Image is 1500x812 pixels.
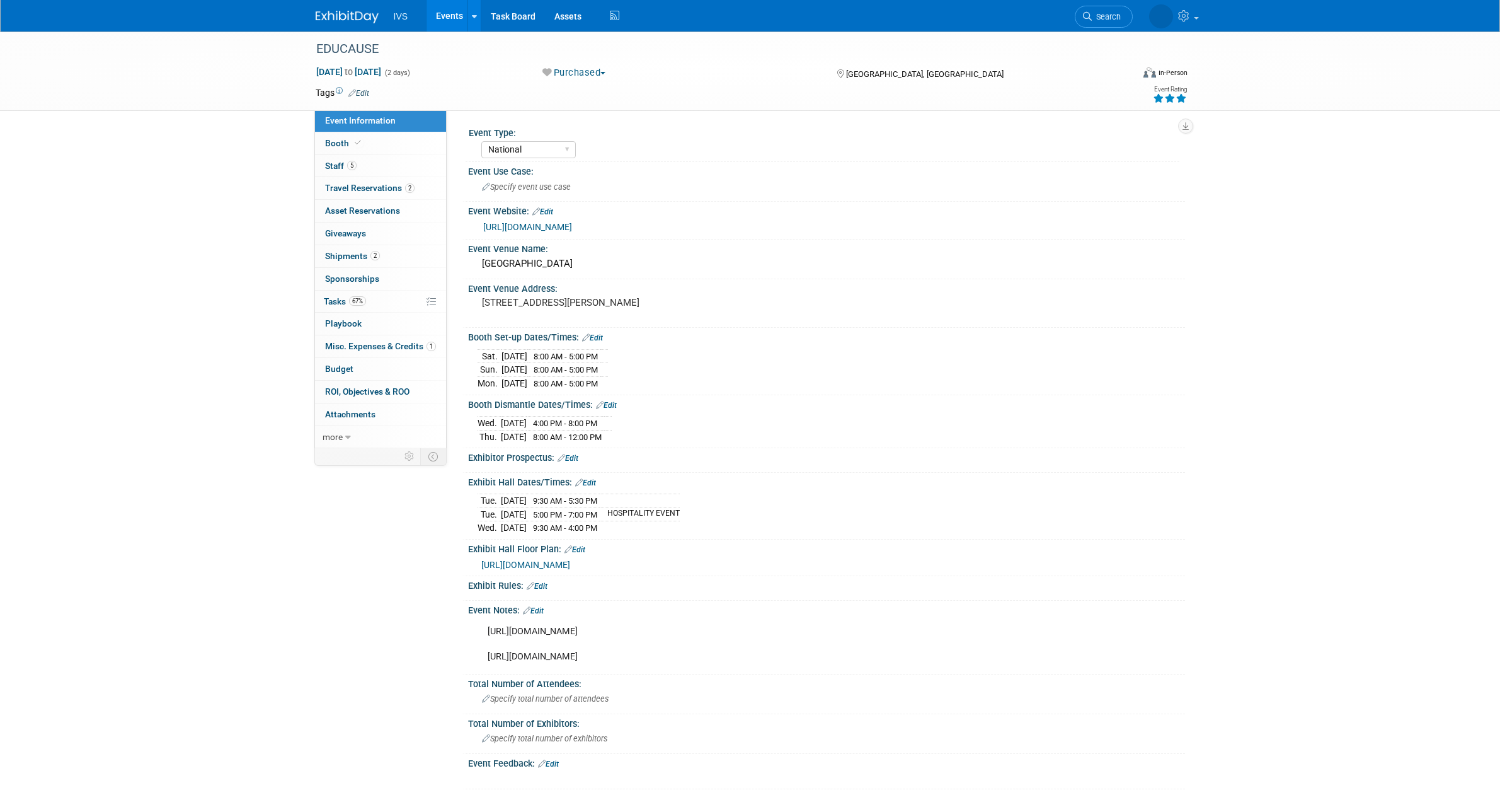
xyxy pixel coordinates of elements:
[468,240,1185,255] div: Event Venue Name:
[468,754,1185,770] div: Event Feedback:
[315,426,446,448] a: more
[538,760,559,768] a: Edit
[347,161,357,170] span: 5
[468,395,1185,412] div: Booth Dismantle Dates/Times:
[420,448,446,465] td: Toggle Event Tabs
[325,115,396,125] span: Event Information
[558,454,578,463] a: Edit
[312,38,1114,61] div: EDUCAUSE
[534,352,598,361] span: 8:00 AM - 5:00 PM
[1143,67,1156,78] img: Format-Inperson.png
[315,155,446,177] a: Staff5
[468,328,1185,344] div: Booth Set-up Dates/Times:
[315,132,446,154] a: Booth
[323,432,343,442] span: more
[478,363,501,377] td: Sun.
[482,694,609,704] span: Specify total number of attendees
[315,381,446,403] a: ROI, Objectives & ROO
[468,448,1185,465] div: Exhibitor Prospectus:
[534,379,598,388] span: 8:00 AM - 5:00 PM
[325,409,375,419] span: Attachments
[481,560,570,570] a: [URL][DOMAIN_NAME]
[501,376,527,390] td: [DATE]
[483,222,572,232] a: [URL][DOMAIN_NAME]
[478,349,501,363] td: Sat.
[1075,6,1133,28] a: Search
[1092,12,1121,21] span: Search
[533,510,597,519] span: 5:00 PM - 7:00 PM
[468,601,1185,617] div: Event Notes:
[468,162,1185,178] div: Event Use Case:
[468,540,1185,556] div: Exhibit Hall Floor Plan:
[501,494,527,508] td: [DATE]
[1149,4,1173,28] img: Kyle Shelstad
[325,161,357,171] span: Staff
[468,675,1185,690] div: Total Number of Attendees:
[325,183,415,193] span: Travel Reservations
[478,254,1176,274] div: [GEOGRAPHIC_DATA]
[501,349,527,363] td: [DATE]
[394,11,408,21] span: IVS
[315,245,446,267] a: Shipments2
[482,297,753,308] pre: [STREET_ADDRESS][PERSON_NAME]
[468,714,1185,730] div: Total Number of Exhibitors:
[370,251,380,260] span: 2
[482,734,607,743] span: Specify total number of exhibitors
[315,403,446,426] a: Attachments
[325,228,366,238] span: Giveaways
[582,333,603,342] a: Edit
[355,139,361,146] i: Booth reservation complete
[315,177,446,199] a: Travel Reservations2
[478,376,501,390] td: Mon.
[1158,68,1188,78] div: In-Person
[315,110,446,132] a: Event Information
[325,364,353,374] span: Budget
[427,342,436,351] span: 1
[1058,66,1188,84] div: Event Format
[468,202,1185,218] div: Event Website:
[315,335,446,357] a: Misc. Expenses & Credits1
[532,207,553,216] a: Edit
[501,417,527,431] td: [DATE]
[316,11,379,23] img: ExhibitDay
[478,507,501,521] td: Tue.
[316,86,369,99] td: Tags
[600,507,680,521] td: HOSPITALITY EVENT
[478,417,501,431] td: Wed.
[501,363,527,377] td: [DATE]
[533,432,602,442] span: 8:00 AM - 12:00 PM
[501,521,527,535] td: [DATE]
[469,124,1179,139] div: Event Type:
[1153,86,1187,93] div: Event Rating
[501,507,527,521] td: [DATE]
[482,182,571,192] span: Specify event use case
[325,206,400,216] span: Asset Reservations
[325,251,380,261] span: Shipments
[315,291,446,313] a: Tasks67%
[315,358,446,380] a: Budget
[384,69,410,77] span: (2 days)
[846,69,1004,79] span: [GEOGRAPHIC_DATA], [GEOGRAPHIC_DATA]
[596,401,617,410] a: Edit
[325,341,436,351] span: Misc. Expenses & Credits
[523,606,544,615] a: Edit
[534,365,598,374] span: 8:00 AM - 5:00 PM
[533,419,597,428] span: 4:00 PM - 8:00 PM
[478,521,501,535] td: Wed.
[533,496,597,506] span: 9:30 AM - 5:30 PM
[325,318,362,328] span: Playbook
[538,66,610,79] button: Purchased
[468,473,1185,489] div: Exhibit Hall Dates/Times:
[315,268,446,290] a: Sponsorships
[399,448,421,465] td: Personalize Event Tab Strip
[479,619,1046,670] div: [URL][DOMAIN_NAME] [URL][DOMAIN_NAME]
[315,223,446,245] a: Giveaways
[324,296,366,306] span: Tasks
[501,430,527,443] td: [DATE]
[325,386,409,397] span: ROI, Objectives & ROO
[315,200,446,222] a: Asset Reservations
[575,478,596,487] a: Edit
[468,279,1185,295] div: Event Venue Address:
[527,582,547,591] a: Edit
